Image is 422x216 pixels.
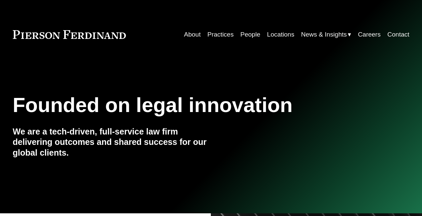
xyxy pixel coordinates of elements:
span: News & Insights [301,29,347,40]
a: About [184,28,201,41]
a: Practices [207,28,234,41]
a: Careers [358,28,381,41]
a: People [240,28,260,41]
a: Locations [267,28,294,41]
h1: Founded on legal innovation [13,93,343,117]
h4: We are a tech-driven, full-service law firm delivering outcomes and shared success for our global... [13,126,211,158]
a: Contact [387,28,409,41]
a: folder dropdown [301,28,351,41]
